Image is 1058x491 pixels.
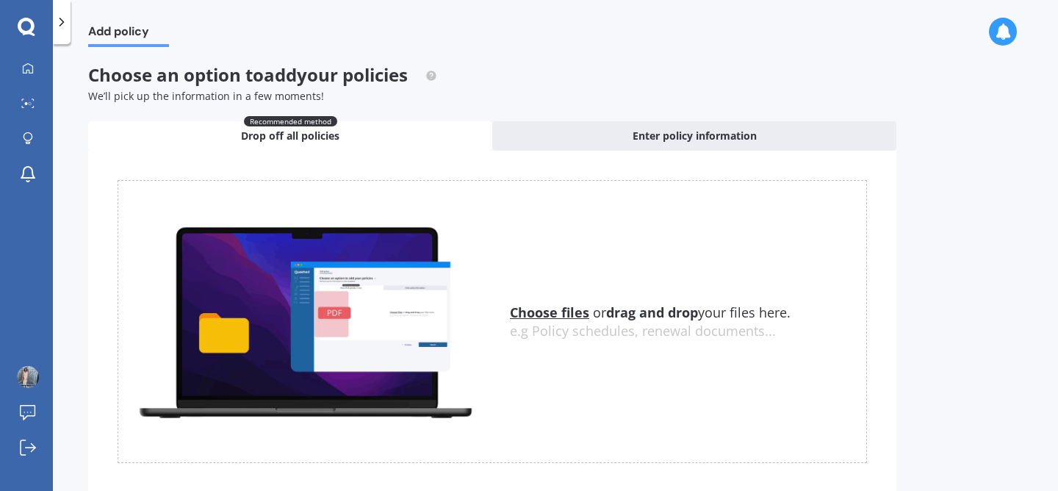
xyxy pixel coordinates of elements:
span: to add your policies [245,62,408,87]
b: drag and drop [606,304,698,321]
img: ACg8ocKxU9JcoolYCPCyJQgWAz_3EaqU1YUERajebapXeV4eKRCNxYou=s96-c [17,366,39,388]
span: Choose an option [88,62,437,87]
span: Drop off all policies [241,129,339,143]
span: Recommended method [244,116,337,126]
span: Enter policy information [633,129,757,143]
u: Choose files [510,304,589,321]
span: We’ll pick up the information in a few moments! [88,89,324,103]
span: or your files here. [510,304,791,321]
img: upload.de96410c8ce839c3fdd5.gif [118,218,492,425]
span: Add policy [88,24,169,44]
div: e.g Policy schedules, renewal documents... [510,323,866,340]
